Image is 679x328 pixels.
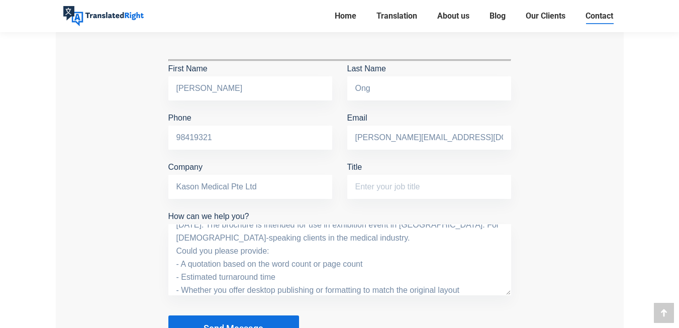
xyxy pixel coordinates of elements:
[335,11,356,21] span: Home
[168,212,511,236] label: How can we help you?
[63,6,144,26] img: Translated Right
[168,76,332,100] input: First Name
[347,175,511,199] input: Title
[347,126,511,150] input: Email
[583,9,616,23] a: Contact
[347,64,511,92] label: Last Name
[168,114,332,142] label: Phone
[168,163,332,191] label: Company
[168,224,511,295] textarea: How can we help you?
[347,163,511,191] label: Title
[373,9,420,23] a: Translation
[347,114,511,142] label: Email
[376,11,417,21] span: Translation
[586,11,613,21] span: Contact
[434,9,472,23] a: About us
[168,175,332,199] input: Company
[437,11,469,21] span: About us
[526,11,565,21] span: Our Clients
[490,11,506,21] span: Blog
[347,76,511,100] input: Last Name
[332,9,359,23] a: Home
[168,126,332,150] input: Phone
[168,64,332,92] label: First Name
[523,9,568,23] a: Our Clients
[487,9,509,23] a: Blog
